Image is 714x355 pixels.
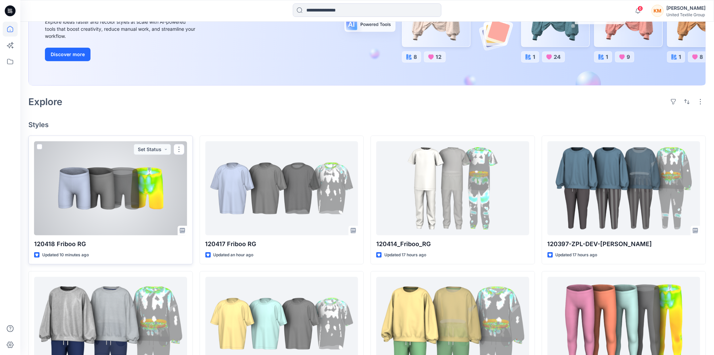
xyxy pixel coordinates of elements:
span: 6 [638,6,643,11]
p: Updated an hour ago [213,252,254,259]
a: 120397-ZPL-DEV-RG-JB [547,141,700,235]
p: 120418 Friboo RG [34,239,187,249]
p: Updated 10 minutes ago [42,252,89,259]
a: 120418 Friboo RG [34,141,187,235]
div: [PERSON_NAME] [666,4,706,12]
p: Updated 17 hours ago [384,252,426,259]
p: 120397-ZPL-DEV-[PERSON_NAME] [547,239,700,249]
p: 120417 Friboo RG [205,239,358,249]
a: 120414_Friboo_RG [376,141,529,235]
p: 120414_Friboo_RG [376,239,529,249]
div: KM [652,5,664,17]
h4: Styles [28,121,706,129]
div: United Textile Group [666,12,706,17]
h2: Explore [28,96,62,107]
div: Explore ideas faster and recolor styles at scale with AI-powered tools that boost creativity, red... [45,18,197,40]
a: Discover more [45,48,197,61]
a: 120417 Friboo RG [205,141,358,235]
button: Discover more [45,48,91,61]
p: Updated 17 hours ago [556,252,597,259]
